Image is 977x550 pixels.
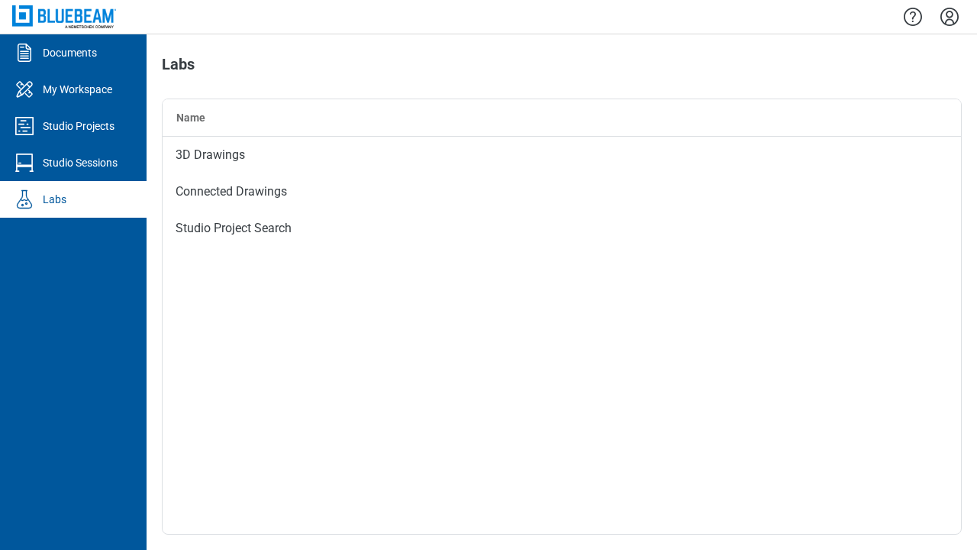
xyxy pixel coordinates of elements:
[162,56,195,80] h1: Labs
[12,150,37,175] svg: Studio Sessions
[176,112,205,124] span: Name
[43,155,118,170] div: Studio Sessions
[12,187,37,212] svg: Labs
[12,5,116,27] img: Bluebeam, Inc.
[163,137,961,173] div: 3D Drawings
[43,192,66,207] div: Labs
[12,77,37,102] svg: My Workspace
[43,82,112,97] div: My Workspace
[163,210,961,247] div: Studio Project Search
[12,114,37,138] svg: Studio Projects
[43,118,114,134] div: Studio Projects
[163,173,961,210] div: Connected Drawings
[43,45,97,60] div: Documents
[937,4,962,30] button: Settings
[12,40,37,65] svg: Documents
